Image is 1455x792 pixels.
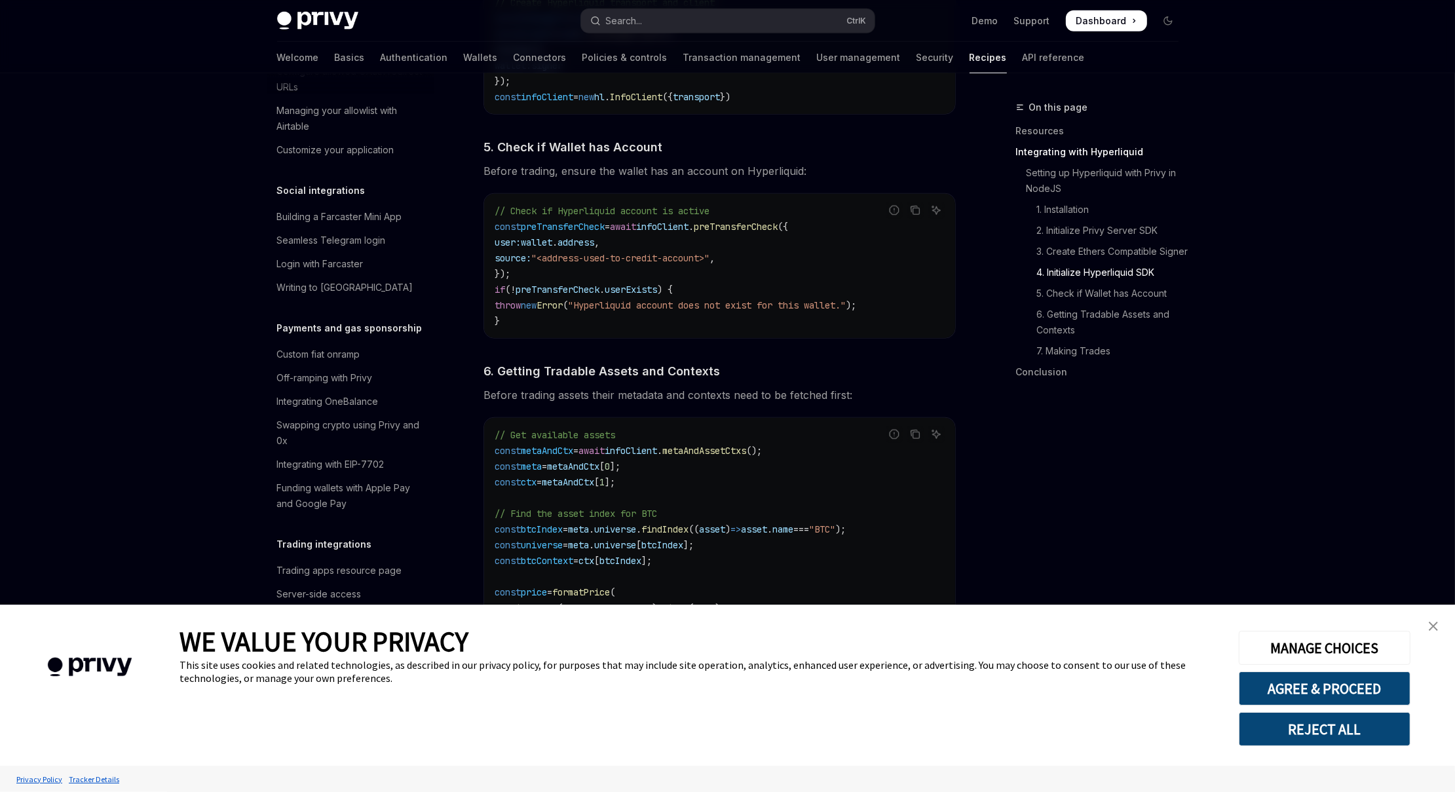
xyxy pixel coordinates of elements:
[772,523,793,535] span: name
[689,523,699,535] span: ((
[495,284,505,295] span: if
[267,453,434,476] a: Integrating with EIP-7702
[1239,671,1410,706] button: AGREE & PROCEED
[521,476,537,488] span: ctx
[13,768,66,791] a: Privacy Policy
[636,221,689,233] span: infoClient
[563,299,568,311] span: (
[180,624,468,658] span: WE VALUE YOUR PRIVACY
[652,602,662,614] span: ).
[495,476,521,488] span: const
[907,426,924,443] button: Copy the contents from the code block
[521,523,563,535] span: btcIndex
[1158,10,1179,31] button: Toggle dark mode
[495,205,709,217] span: // Check if Hyperliquid account is active
[521,445,573,457] span: metaAndCtx
[277,280,413,295] div: Writing to [GEOGRAPHIC_DATA]
[683,42,801,73] a: Transaction management
[537,476,542,488] span: =
[277,563,402,578] div: Trading apps resource page
[495,555,521,567] span: const
[605,221,610,233] span: =
[928,202,945,219] button: Ask AI
[1016,141,1189,162] a: Integrating with Hyperliquid
[267,582,434,606] a: Server-side access
[610,586,615,598] span: (
[636,539,641,551] span: [
[277,320,423,336] h5: Payments and gas sponsorship
[1239,712,1410,746] button: REJECT ALL
[928,426,945,443] button: Ask AI
[907,202,924,219] button: Copy the contents from the code block
[578,91,594,103] span: new
[521,299,537,311] span: new
[495,299,521,311] span: throw
[277,417,426,449] div: Swapping crypto using Privy and 0x
[568,523,589,535] span: meta
[267,476,434,516] a: Funding wallets with Apple Pay and Google Pay
[683,539,694,551] span: ];
[1016,220,1189,241] a: 2. Initialize Privy Server SDK
[594,91,605,103] span: hl
[1016,121,1189,141] a: Resources
[277,42,319,73] a: Welcome
[594,523,636,535] span: universe
[521,236,552,248] span: wallet
[606,13,643,29] div: Search...
[594,476,599,488] span: [
[542,476,594,488] span: metaAndCtx
[1429,622,1438,631] img: close banner
[267,413,434,453] a: Swapping crypto using Privy and 0x
[483,162,956,180] span: Before trading, ensure the wallet has an account on Hyperliquid:
[267,138,434,162] a: Customize your application
[578,445,605,457] span: await
[521,539,563,551] span: universe
[267,229,434,252] a: Seamless Telegram login
[886,202,903,219] button: Report incorrect code
[699,523,725,535] span: asset
[20,639,160,696] img: company logo
[594,555,599,567] span: [
[495,523,521,535] span: const
[594,236,599,248] span: ,
[582,42,668,73] a: Policies & controls
[495,221,521,233] span: const
[277,457,385,472] div: Integrating with EIP-7702
[720,91,730,103] span: })
[495,75,510,87] span: });
[277,537,372,552] h5: Trading integrations
[1016,241,1189,262] a: 3. Create Ethers Compatible Signer
[581,9,875,33] button: Open search
[267,390,434,413] a: Integrating OneBalance
[267,343,434,366] a: Custom fiat onramp
[495,602,510,614] span: new
[689,602,694,614] span: (
[573,555,578,567] span: =
[573,91,578,103] span: =
[1066,10,1147,31] a: Dashboard
[1420,613,1446,639] a: close banner
[514,42,567,73] a: Connectors
[636,523,641,535] span: .
[277,142,394,158] div: Customize your application
[495,236,521,248] span: user:
[694,221,778,233] span: preTransferCheck
[516,284,599,295] span: preTransferCheck
[267,366,434,390] a: Off-ramping with Privy
[277,586,362,602] div: Server-side access
[662,91,673,103] span: ({
[1239,631,1410,665] button: MANAGE CHOICES
[563,523,568,535] span: =
[599,284,605,295] span: .
[610,461,620,472] span: ];
[381,42,448,73] a: Authentication
[483,386,956,404] span: Before trading assets their metadata and contexts need to be fetched first:
[709,252,715,264] span: ,
[589,523,594,535] span: .
[521,461,542,472] span: meta
[1016,199,1189,220] a: 1. Installation
[510,284,516,295] span: !
[531,252,709,264] span: "<address-used-to-credit-account>"
[483,138,662,156] span: 5. Check if Wallet has Account
[495,539,521,551] span: const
